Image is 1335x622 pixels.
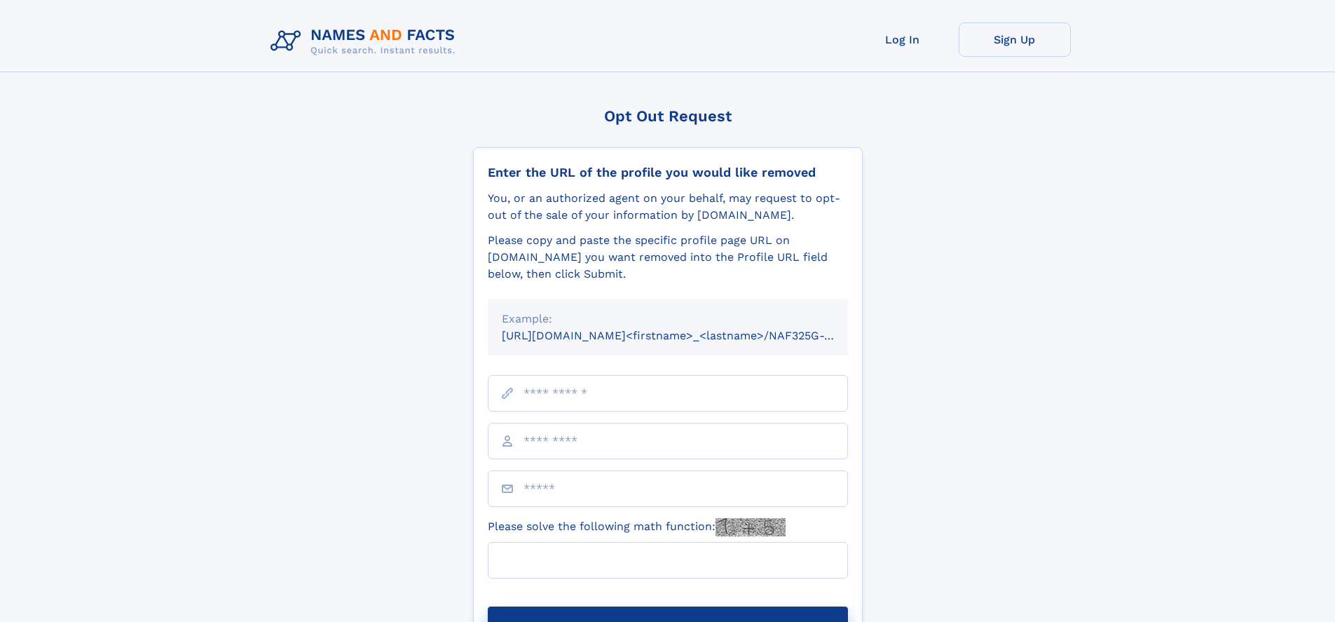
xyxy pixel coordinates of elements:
[959,22,1071,57] a: Sign Up
[265,22,467,60] img: Logo Names and Facts
[488,518,786,536] label: Please solve the following math function:
[502,311,834,327] div: Example:
[488,190,848,224] div: You, or an authorized agent on your behalf, may request to opt-out of the sale of your informatio...
[502,329,875,342] small: [URL][DOMAIN_NAME]<firstname>_<lastname>/NAF325G-xxxxxxxx
[473,107,863,125] div: Opt Out Request
[488,232,848,283] div: Please copy and paste the specific profile page URL on [DOMAIN_NAME] you want removed into the Pr...
[488,165,848,180] div: Enter the URL of the profile you would like removed
[847,22,959,57] a: Log In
